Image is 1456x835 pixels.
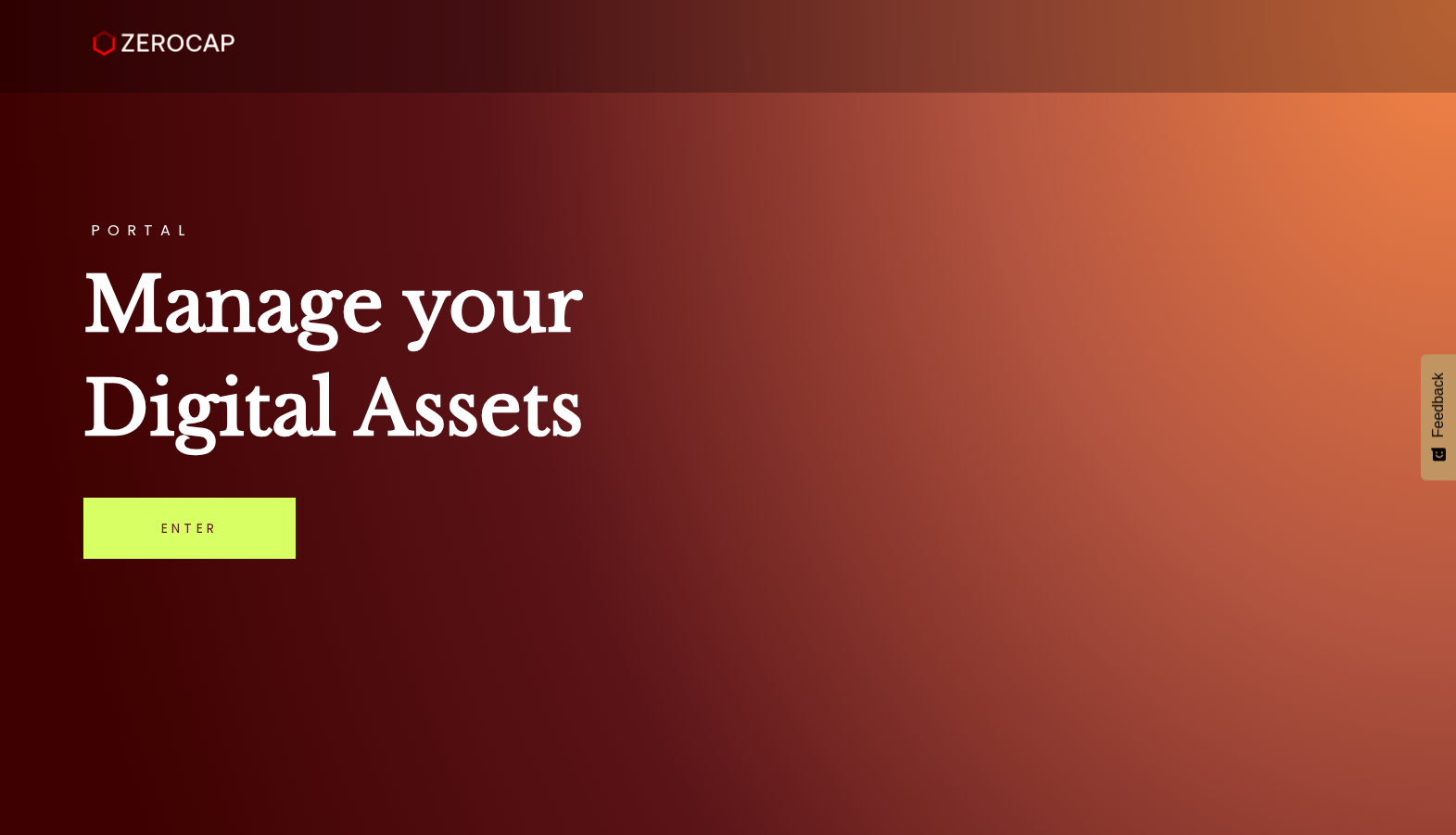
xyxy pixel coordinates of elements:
span: Feedback [1430,373,1447,437]
button: Feedback - Show survey [1421,354,1456,480]
img: ZeroCap [93,31,234,57]
a: Enter [83,498,296,559]
h3: PORTAL [83,223,1373,238]
h1: Manage your Digital Assets [83,253,1373,461]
